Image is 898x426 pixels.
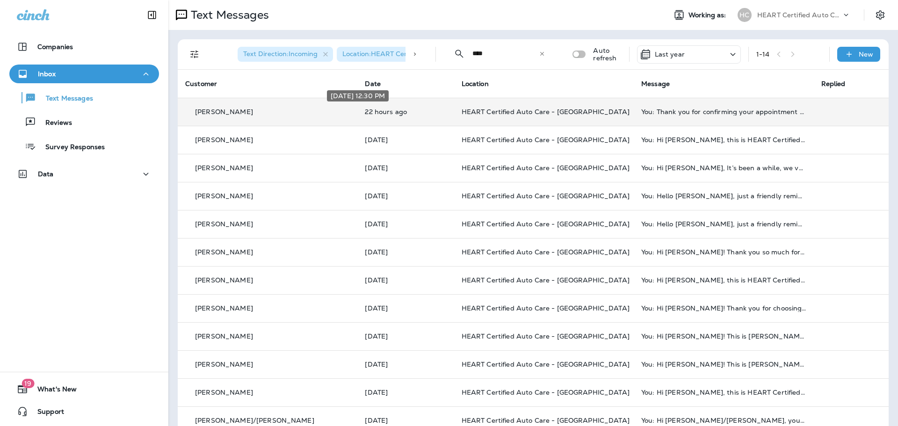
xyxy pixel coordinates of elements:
[9,88,159,108] button: Text Messages
[9,112,159,132] button: Reviews
[821,79,846,88] span: Replied
[9,37,159,56] button: Companies
[462,360,630,368] span: HEART Certified Auto Care - [GEOGRAPHIC_DATA]
[195,332,253,340] p: [PERSON_NAME]
[462,304,630,312] span: HEART Certified Auto Care - [GEOGRAPHIC_DATA]
[36,119,72,128] p: Reviews
[462,164,630,172] span: HEART Certified Auto Care - [GEOGRAPHIC_DATA]
[195,276,253,284] p: [PERSON_NAME]
[38,170,54,178] p: Data
[462,108,630,116] span: HEART Certified Auto Care - [GEOGRAPHIC_DATA]
[756,51,770,58] div: 1 - 14
[462,79,489,88] span: Location
[342,50,536,58] span: Location : HEART Certified Auto Care - [GEOGRAPHIC_DATA]
[462,332,630,340] span: HEART Certified Auto Care - [GEOGRAPHIC_DATA]
[450,44,469,63] button: Collapse Search
[641,79,670,88] span: Message
[195,136,253,144] p: [PERSON_NAME]
[243,50,318,58] span: Text Direction : Incoming
[462,276,630,284] span: HEART Certified Auto Care - [GEOGRAPHIC_DATA]
[9,380,159,398] button: 19What's New
[462,416,630,425] span: HEART Certified Auto Care - [GEOGRAPHIC_DATA]
[641,361,806,368] div: You: Hi Jeanne! This is Armando, from HEART Certified Auto Care - Northbrook. I have a few open s...
[365,248,446,256] p: Jun 4, 2025 08:01 AM
[641,192,806,200] div: You: Hello Jeana, just a friendly reminder that on your last visit, there were some recommended s...
[195,389,253,396] p: [PERSON_NAME]
[139,6,165,24] button: Collapse Sidebar
[593,47,621,62] p: Auto refresh
[195,220,253,228] p: [PERSON_NAME]
[365,136,446,144] p: Aug 28, 2025 01:30 PM
[365,304,446,312] p: Apr 21, 2025 09:02 AM
[365,79,381,88] span: Date
[641,220,806,228] div: You: Hello Jean, just a friendly reminder that on your last visit, there were some recommended se...
[36,143,105,152] p: Survey Responses
[641,164,806,172] div: You: Hi Jean, It’s been a while, we value your business and appreciate the opportunity to help ke...
[28,408,64,419] span: Support
[641,417,806,424] div: You: Hi Jean/Joel, your 2014 Jeep Patriot is coming due for an oil change. Come into HEART Certif...
[9,402,159,421] button: Support
[195,164,253,172] p: [PERSON_NAME]
[195,248,253,256] p: [PERSON_NAME]
[365,276,446,284] p: May 15, 2025 09:01 AM
[195,304,253,312] p: [PERSON_NAME]
[641,248,806,256] div: You: Hi Jeannie! Thank you so much for choosing HEART Certified Auto Care - Northbrook. We know y...
[641,136,806,144] div: You: Hi Jeanne, this is HEART Certified Auto Care - Northbrook, thank you letting us serve your T...
[859,51,873,58] p: New
[337,47,505,62] div: Location:HEART Certified Auto Care - [GEOGRAPHIC_DATA]
[365,361,446,368] p: Apr 1, 2025 09:32 AM
[22,379,34,388] span: 19
[365,192,446,200] p: Jun 12, 2025 09:05 AM
[641,389,806,396] div: You: Hi Jeanne, this is HEART Certified Auto Care - Northbrook, thank you letting us serve your H...
[365,220,446,228] p: Jun 5, 2025 09:06 AM
[37,43,73,51] p: Companies
[872,7,889,23] button: Settings
[365,417,446,424] p: Nov 21, 2024 09:18 AM
[9,137,159,156] button: Survey Responses
[738,8,752,22] div: HC
[462,220,630,228] span: HEART Certified Auto Care - [GEOGRAPHIC_DATA]
[641,332,806,340] div: You: Hi Jeannette! This is Armando, from HEART Certified Auto Care - Northbrook. I have a few ope...
[688,11,728,19] span: Working as:
[9,165,159,183] button: Data
[185,79,217,88] span: Customer
[641,276,806,284] div: You: Hi Jeannette, this is HEART Certified Auto Care - Northbrook, thank you letting us serve you...
[195,108,253,116] p: [PERSON_NAME]
[462,136,630,144] span: HEART Certified Auto Care - [GEOGRAPHIC_DATA]
[238,47,333,62] div: Text Direction:Incoming
[365,164,446,172] p: Aug 25, 2025 09:02 AM
[365,389,446,396] p: Feb 24, 2025 09:00 AM
[462,192,630,200] span: HEART Certified Auto Care - [GEOGRAPHIC_DATA]
[365,108,446,116] p: Sep 4, 2025 12:30 PM
[195,192,253,200] p: [PERSON_NAME]
[28,385,77,397] span: What's New
[655,51,685,58] p: Last year
[462,388,630,397] span: HEART Certified Auto Care - [GEOGRAPHIC_DATA]
[641,108,806,116] div: You: Thank you for confirming your appointment scheduled for 09/05/2025 10:00 AM with HEART Certi...
[187,8,269,22] p: Text Messages
[9,65,159,83] button: Inbox
[36,94,93,103] p: Text Messages
[462,248,630,256] span: HEART Certified Auto Care - [GEOGRAPHIC_DATA]
[195,417,314,424] p: [PERSON_NAME]/[PERSON_NAME]
[185,45,204,64] button: Filters
[365,332,446,340] p: Apr 2, 2025 09:18 AM
[195,361,253,368] p: [PERSON_NAME]
[38,70,56,78] p: Inbox
[641,304,806,312] div: You: Hi Jean! Thank you for choosing HEART Certified Auto Care - Northbrook}. We always strive to...
[327,90,389,101] div: [DATE] 12:30 PM
[757,11,841,19] p: HEART Certified Auto Care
